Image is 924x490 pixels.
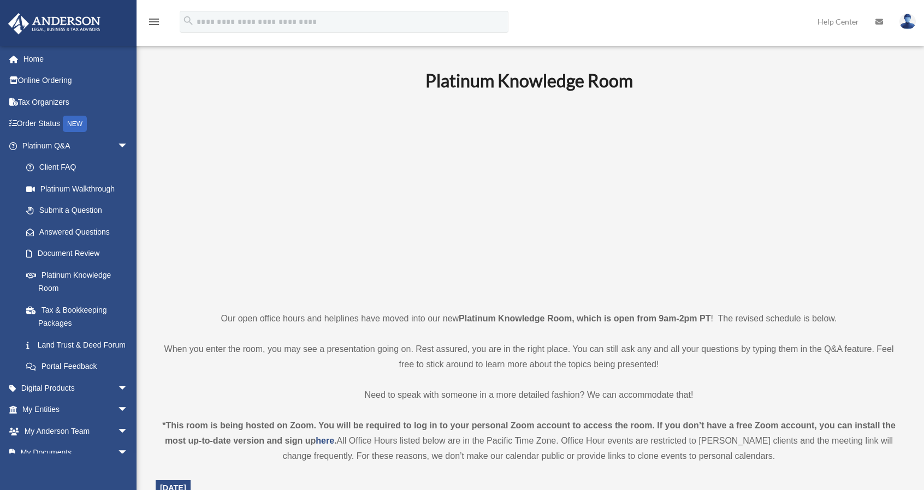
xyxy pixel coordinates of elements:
[156,311,902,326] p: Our open office hours and helplines have moved into our new ! The revised schedule is below.
[117,377,139,399] span: arrow_drop_down
[316,436,334,445] a: here
[156,342,902,372] p: When you enter the room, you may see a presentation going on. Rest assured, you are in the right ...
[15,299,145,334] a: Tax & Bookkeeping Packages
[8,442,145,464] a: My Documentsarrow_drop_down
[5,13,104,34] img: Anderson Advisors Platinum Portal
[15,178,145,200] a: Platinum Walkthrough
[8,91,145,113] a: Tax Organizers
[15,221,145,243] a: Answered Questions
[117,135,139,157] span: arrow_drop_down
[156,387,902,403] p: Need to speak with someone in a more detailed fashion? We can accommodate that!
[117,420,139,443] span: arrow_drop_down
[15,243,145,265] a: Document Review
[117,442,139,464] span: arrow_drop_down
[15,157,145,178] a: Client FAQ
[8,48,145,70] a: Home
[15,264,139,299] a: Platinum Knowledge Room
[182,15,194,27] i: search
[334,436,336,445] strong: .
[147,15,161,28] i: menu
[365,106,693,291] iframe: 231110_Toby_KnowledgeRoom
[15,334,145,356] a: Land Trust & Deed Forum
[8,135,145,157] a: Platinum Q&Aarrow_drop_down
[8,70,145,92] a: Online Ordering
[156,418,902,464] div: All Office Hours listed below are in the Pacific Time Zone. Office Hour events are restricted to ...
[63,116,87,132] div: NEW
[15,356,145,378] a: Portal Feedback
[15,200,145,222] a: Submit a Question
[8,377,145,399] a: Digital Productsarrow_drop_down
[147,19,161,28] a: menu
[8,399,145,421] a: My Entitiesarrow_drop_down
[459,314,710,323] strong: Platinum Knowledge Room, which is open from 9am-2pm PT
[899,14,916,29] img: User Pic
[162,421,896,445] strong: *This room is being hosted on Zoom. You will be required to log in to your personal Zoom account ...
[8,420,145,442] a: My Anderson Teamarrow_drop_down
[8,113,145,135] a: Order StatusNEW
[425,70,633,91] b: Platinum Knowledge Room
[117,399,139,421] span: arrow_drop_down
